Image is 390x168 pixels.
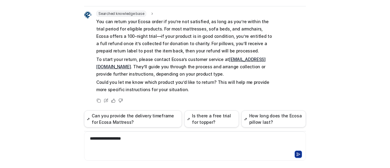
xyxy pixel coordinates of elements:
[184,110,239,127] button: Is there a free trial for topper?
[96,57,266,69] a: [EMAIL_ADDRESS][DOMAIN_NAME]
[96,56,275,78] p: To start your return, please contact Ecosa’s customer service at . They’ll guide you through the ...
[96,11,146,17] span: Searched knowledge base
[96,79,275,93] p: Could you let me know which product you’d like to return? This will help me provide more specific...
[241,110,306,127] button: How long does the Ecosa pillow last?
[96,18,275,55] p: You can return your Ecosa order if you’re not satisfied, as long as you’re within the trial perio...
[84,11,91,19] img: Widget
[84,110,182,127] button: Can you provide the delivery timeframe for Ecosa Mattress?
